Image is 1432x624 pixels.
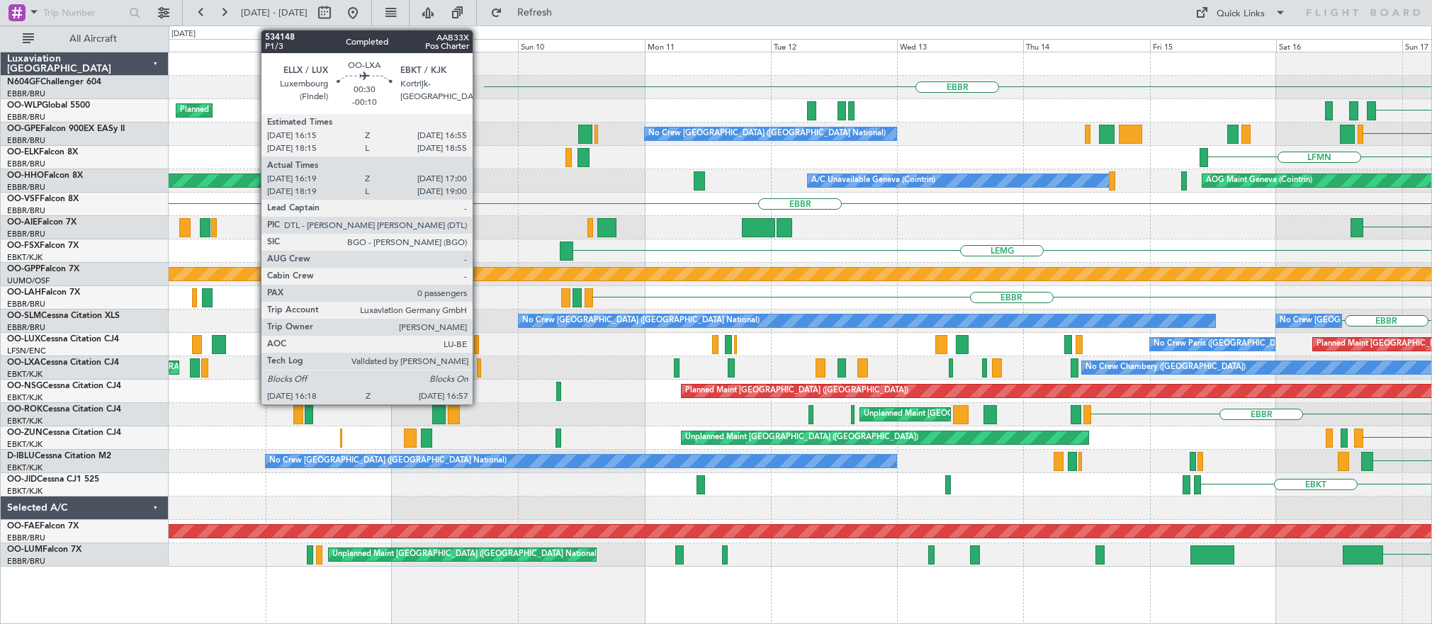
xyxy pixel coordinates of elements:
div: Unplanned Maint [GEOGRAPHIC_DATA] ([GEOGRAPHIC_DATA] National) [332,544,599,565]
a: LFSN/ENC [7,346,46,356]
span: OO-JID [7,475,37,484]
button: All Aircraft [16,28,154,50]
span: OO-WLP [7,101,42,110]
div: Unplanned Maint [GEOGRAPHIC_DATA] ([GEOGRAPHIC_DATA]) [685,427,918,448]
a: OO-HHOFalcon 8X [7,171,83,180]
div: AOG Maint Geneva (Cointrin) [1206,170,1312,191]
div: Mon 11 [645,39,771,52]
span: OO-AIE [7,218,38,227]
div: Sun 10 [518,39,644,52]
span: OO-ROK [7,405,43,414]
div: Fri 8 [266,39,392,52]
a: EBBR/BRU [7,89,45,99]
a: EBBR/BRU [7,182,45,193]
a: EBBR/BRU [7,159,45,169]
a: EBBR/BRU [7,322,45,333]
div: Unplanned Maint [GEOGRAPHIC_DATA]-[GEOGRAPHIC_DATA] [864,404,1093,425]
span: OO-VSF [7,195,40,203]
a: EBBR/BRU [7,556,45,567]
span: OO-SLM [7,312,41,320]
span: OO-HHO [7,171,44,180]
a: D-IBLUCessna Citation M2 [7,452,111,460]
span: OO-LXA [7,358,40,367]
div: Thu 7 [140,39,266,52]
a: OO-JIDCessna CJ1 525 [7,475,99,484]
div: Planned Maint Milan (Linate) [180,100,282,121]
button: Refresh [484,1,569,24]
a: OO-VSFFalcon 8X [7,195,79,203]
a: OO-LAHFalcon 7X [7,288,80,297]
a: OO-GPPFalcon 7X [7,265,79,273]
span: OO-GPP [7,265,40,273]
span: [DATE] - [DATE] [241,6,308,19]
div: Planned Maint [GEOGRAPHIC_DATA] ([GEOGRAPHIC_DATA]) [685,380,908,402]
span: OO-LUM [7,545,43,554]
span: D-IBLU [7,452,35,460]
a: N604GFChallenger 604 [7,78,101,86]
a: OO-GPEFalcon 900EX EASy II [7,125,125,133]
span: OO-GPE [7,125,40,133]
span: OO-LAH [7,288,41,297]
a: UUMO/OSF [7,276,50,286]
a: OO-LXACessna Citation CJ4 [7,358,119,367]
div: Fri 15 [1150,39,1276,52]
a: EBBR/BRU [7,533,45,543]
span: OO-NSG [7,382,43,390]
a: OO-LUMFalcon 7X [7,545,81,554]
span: OO-LUX [7,335,40,344]
div: Sat 9 [392,39,518,52]
a: OO-FAEFalcon 7X [7,522,79,531]
span: Refresh [505,8,565,18]
span: OO-ELK [7,148,39,157]
div: No Crew [GEOGRAPHIC_DATA] ([GEOGRAPHIC_DATA] National) [648,123,886,144]
a: EBBR/BRU [7,229,45,239]
div: Quick Links [1217,7,1265,21]
div: Wed 13 [897,39,1023,52]
a: OO-FSXFalcon 7X [7,242,79,250]
div: Sat 16 [1276,39,1402,52]
span: OO-FSX [7,242,40,250]
a: EBBR/BRU [7,135,45,146]
a: EBBR/BRU [7,112,45,123]
a: OO-ELKFalcon 8X [7,148,78,157]
a: EBKT/KJK [7,439,43,450]
a: EBKT/KJK [7,252,43,263]
a: EBKT/KJK [7,369,43,380]
a: EBBR/BRU [7,299,45,310]
a: OO-ROKCessna Citation CJ4 [7,405,121,414]
a: OO-WLPGlobal 5500 [7,101,90,110]
a: OO-ZUNCessna Citation CJ4 [7,429,121,437]
button: Quick Links [1188,1,1293,24]
a: OO-AIEFalcon 7X [7,218,77,227]
span: All Aircraft [37,34,150,44]
a: OO-SLMCessna Citation XLS [7,312,120,320]
div: Thu 14 [1023,39,1149,52]
a: EBKT/KJK [7,416,43,426]
a: OO-LUXCessna Citation CJ4 [7,335,119,344]
span: OO-ZUN [7,429,43,437]
div: No Crew Paris ([GEOGRAPHIC_DATA]) [1154,334,1294,355]
div: No Crew Chambery ([GEOGRAPHIC_DATA]) [1086,357,1246,378]
div: No Crew [GEOGRAPHIC_DATA] ([GEOGRAPHIC_DATA] National) [269,450,507,472]
div: No Crew [GEOGRAPHIC_DATA] ([GEOGRAPHIC_DATA] National) [522,310,760,331]
a: EBKT/KJK [7,392,43,403]
a: EBKT/KJK [7,463,43,473]
a: OO-NSGCessna Citation CJ4 [7,382,121,390]
a: EBBR/BRU [7,205,45,216]
div: [DATE] [171,28,196,40]
input: Trip Number [43,2,125,23]
span: N604GF [7,78,40,86]
div: Tue 12 [771,39,897,52]
div: A/C Unavailable Geneva (Cointrin) [811,170,935,191]
span: OO-FAE [7,522,40,531]
a: EBKT/KJK [7,486,43,497]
